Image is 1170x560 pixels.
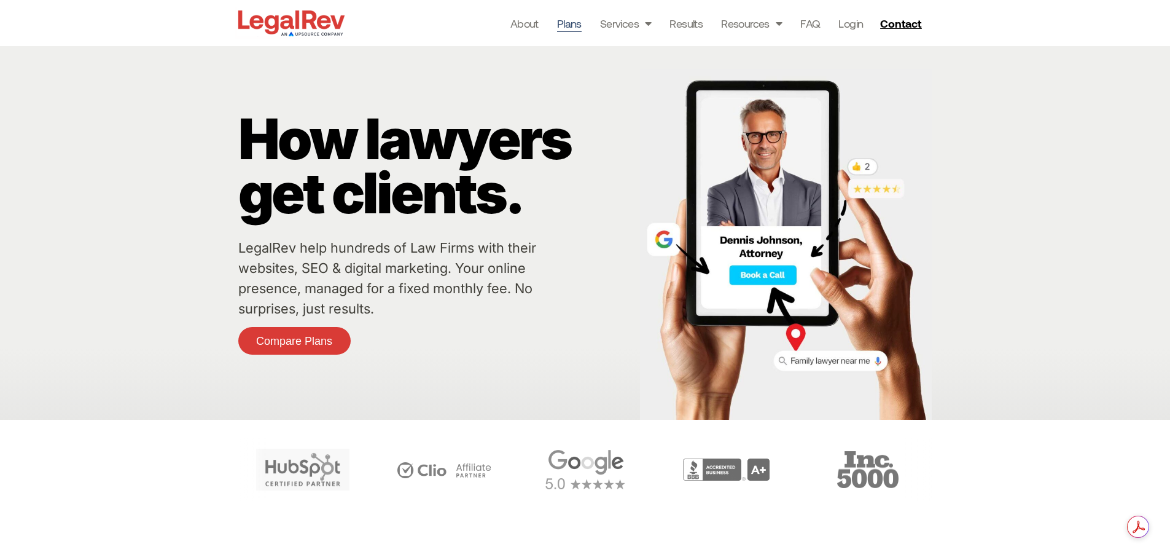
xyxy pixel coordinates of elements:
a: FAQ [800,15,820,32]
p: How lawyers get clients. [238,112,634,220]
span: Compare Plans [256,336,332,347]
div: 5 / 6 [235,438,370,501]
a: Login [838,15,863,32]
div: 1 / 6 [518,438,653,501]
div: 3 / 6 [800,438,935,501]
span: Contact [880,18,921,29]
a: LegalRev help hundreds of Law Firms with their websites, SEO & digital marketing. Your online pre... [238,240,536,317]
a: Services [600,15,652,32]
div: Carousel [235,438,935,501]
a: Plans [557,15,582,32]
a: Contact [875,14,929,33]
a: About [510,15,539,32]
a: Compare Plans [238,327,351,355]
nav: Menu [510,15,864,32]
a: Resources [721,15,782,32]
div: 2 / 6 [659,438,794,501]
div: 6 / 6 [376,438,512,501]
a: Results [669,15,703,32]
